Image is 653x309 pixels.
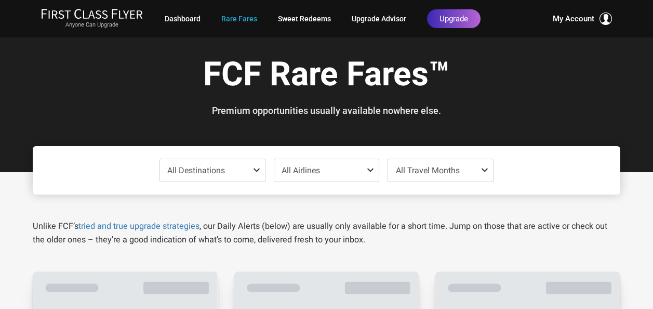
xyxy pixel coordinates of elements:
[41,106,612,116] h3: Premium opportunities usually available nowhere else.
[165,9,201,28] a: Dashboard
[167,165,225,175] span: All Destinations
[396,165,460,175] span: All Travel Months
[427,9,481,28] a: Upgrade
[41,21,143,29] small: Anyone Can Upgrade
[78,221,199,231] a: tried and true upgrade strategies
[41,8,143,29] a: First Class FlyerAnyone Can Upgrade
[553,12,594,25] span: My Account
[278,9,331,28] a: Sweet Redeems
[553,12,612,25] button: My Account
[33,220,620,247] p: Unlike FCF’s , our Daily Alerts (below) are usually only available for a short time. Jump on thos...
[352,9,406,28] a: Upgrade Advisor
[41,56,612,96] h1: FCF Rare Fares™
[282,165,320,175] span: All Airlines
[41,8,143,19] img: First Class Flyer
[221,9,257,28] a: Rare Fares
